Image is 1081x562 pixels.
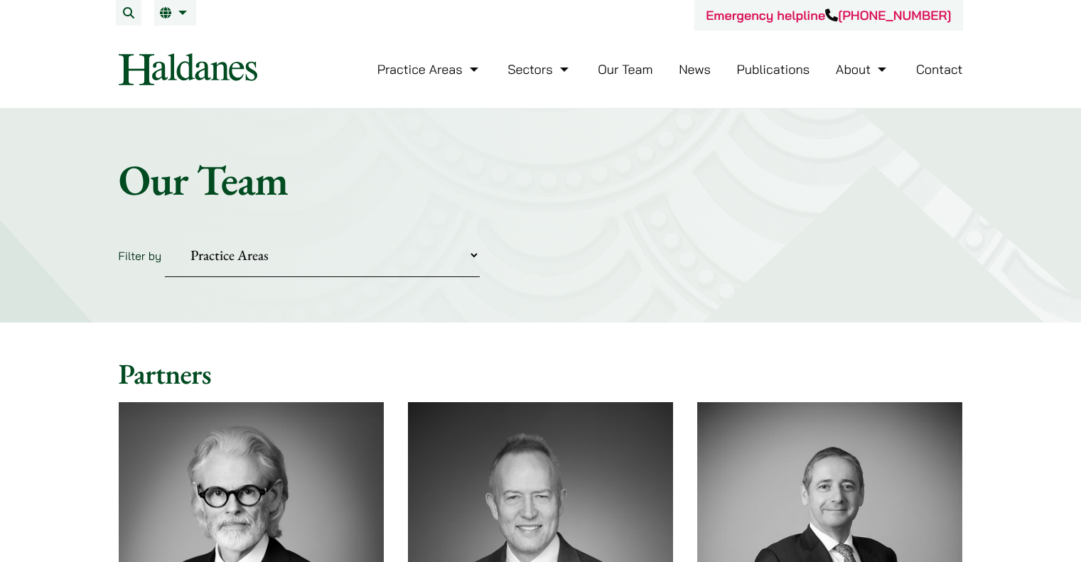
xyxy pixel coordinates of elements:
[706,7,951,23] a: Emergency helpline[PHONE_NUMBER]
[679,61,711,77] a: News
[598,61,652,77] a: Our Team
[119,249,162,263] label: Filter by
[916,61,963,77] a: Contact
[160,7,190,18] a: EN
[377,61,482,77] a: Practice Areas
[737,61,810,77] a: Publications
[836,61,890,77] a: About
[119,154,963,205] h1: Our Team
[507,61,571,77] a: Sectors
[119,53,257,85] img: Logo of Haldanes
[119,357,963,391] h2: Partners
